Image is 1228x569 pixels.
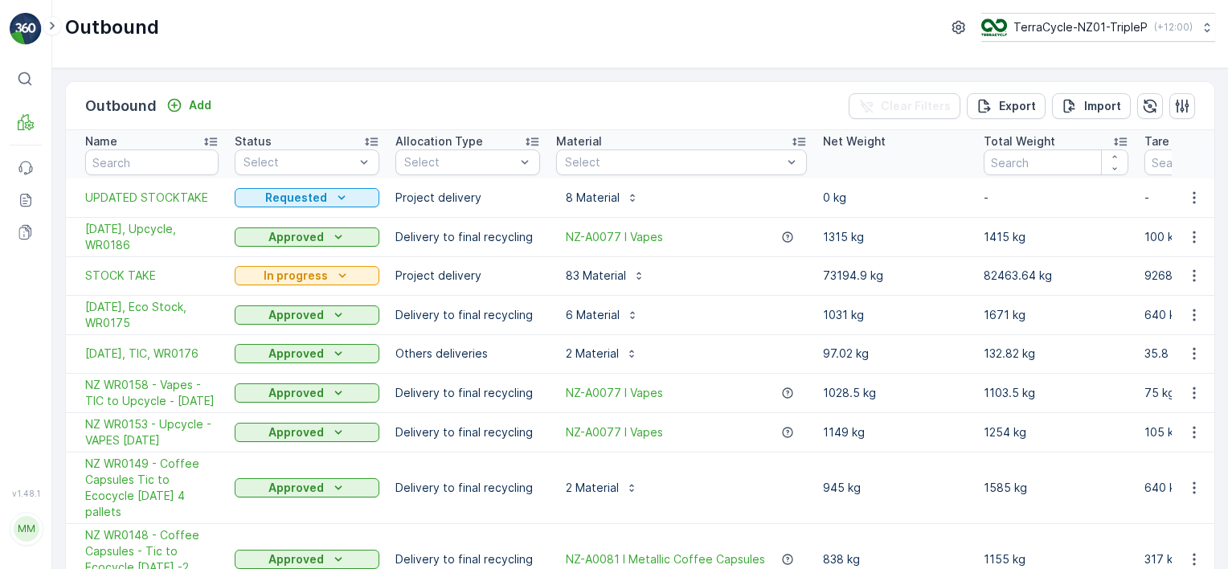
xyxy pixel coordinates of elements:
a: NZ WR0153 - Upcycle - VAPES 29-04-2025 [85,416,219,448]
p: Select [565,154,782,170]
p: Clear Filters [881,98,951,114]
span: v 1.48.1 [10,489,42,498]
p: 83 Material [566,268,626,284]
p: Approved [268,480,324,496]
a: UPDATED STOCKTAKE [85,190,219,206]
p: 1103.5 kg [984,385,1128,401]
p: Outbound [85,95,157,117]
td: Delivery to final recycling [387,217,548,256]
p: 0 kg [823,190,968,206]
p: Approved [268,424,324,440]
span: NZ WR0149 - Coffee Capsules Tic to Ecocycle [DATE] 4 pallets [85,456,219,520]
p: Requested [265,190,327,206]
button: Approved [235,423,379,442]
span: NZ WR0158 - Vapes - TIC to Upcycle - [DATE] [85,377,219,409]
p: - [984,190,1128,206]
img: logo [10,13,42,45]
img: TC_7kpGtVS.png [981,18,1007,36]
span: [DATE], Upcycle, WR0186 [85,221,219,253]
a: 11/7/2025, Upcycle, WR0186 [85,221,219,253]
p: Export [999,98,1036,114]
p: TerraCycle-NZ01-TripleP [1013,19,1148,35]
button: 2 Material [556,475,648,501]
a: 30/05/2025, Eco Stock, WR0175 [85,299,219,331]
p: Total Weight [984,133,1055,149]
p: Approved [268,551,324,567]
p: Status [235,133,272,149]
p: 132.82 kg [984,346,1128,362]
a: NZ-A0077 I Vapes [566,424,663,440]
p: 6 Material [566,307,620,323]
a: 13/05/2025, TIC, WR0176 [85,346,219,362]
p: Select [244,154,354,170]
p: Import [1084,98,1121,114]
p: 1031 kg [823,307,968,323]
p: Material [556,133,602,149]
a: NZ-A0077 I Vapes [566,385,663,401]
a: NZ WR0149 - Coffee Capsules Tic to Ecocycle 22.4.2025 4 pallets [85,456,219,520]
span: [DATE], TIC, WR0176 [85,346,219,362]
input: Search [984,149,1128,175]
p: Approved [268,346,324,362]
p: 945 kg [823,480,968,496]
p: 1415 kg [984,229,1128,245]
span: NZ WR0153 - Upcycle - VAPES [DATE] [85,416,219,448]
button: Approved [235,344,379,363]
td: Others deliveries [387,334,548,373]
button: 6 Material [556,302,649,328]
td: Project delivery [387,178,548,217]
button: Approved [235,550,379,569]
p: 2 Material [566,346,619,362]
button: In progress [235,266,379,285]
p: 1254 kg [984,424,1128,440]
td: Project delivery [387,256,548,295]
p: 73194.9 kg [823,268,968,284]
button: Import [1052,93,1131,119]
p: 838 kg [823,551,968,567]
p: Net Weight [823,133,886,149]
p: 8 Material [566,190,620,206]
button: 83 Material [556,263,655,289]
p: 1149 kg [823,424,968,440]
p: 2 Material [566,480,619,496]
button: Export [967,93,1046,119]
button: Approved [235,227,379,247]
p: 1028.5 kg [823,385,968,401]
p: Outbound [65,14,159,40]
td: Delivery to final recycling [387,452,548,523]
a: STOCK TAKE [85,268,219,284]
p: ( +12:00 ) [1154,21,1193,34]
button: 8 Material [556,185,649,211]
a: NZ-A0077 I Vapes [566,229,663,245]
p: Select [404,154,515,170]
p: 1155 kg [984,551,1128,567]
a: NZ WR0158 - Vapes - TIC to Upcycle - 9 5 2025 [85,377,219,409]
button: Approved [235,383,379,403]
p: Tare Weight [1144,133,1212,149]
td: Delivery to final recycling [387,295,548,334]
p: 82463.64 kg [984,268,1128,284]
p: 97.02 kg [823,346,968,362]
button: Clear Filters [849,93,960,119]
button: Requested [235,188,379,207]
input: Search [85,149,219,175]
a: NZ-A0081 I Metallic Coffee Capsules [566,551,765,567]
p: Name [85,133,117,149]
span: [DATE], Eco Stock, WR0175 [85,299,219,331]
button: Approved [235,478,379,497]
p: 1585 kg [984,480,1128,496]
p: Approved [268,385,324,401]
div: MM [14,516,39,542]
p: In progress [264,268,328,284]
td: Delivery to final recycling [387,373,548,412]
p: Allocation Type [395,133,483,149]
button: 2 Material [556,341,648,366]
p: 1315 kg [823,229,968,245]
td: Delivery to final recycling [387,412,548,452]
